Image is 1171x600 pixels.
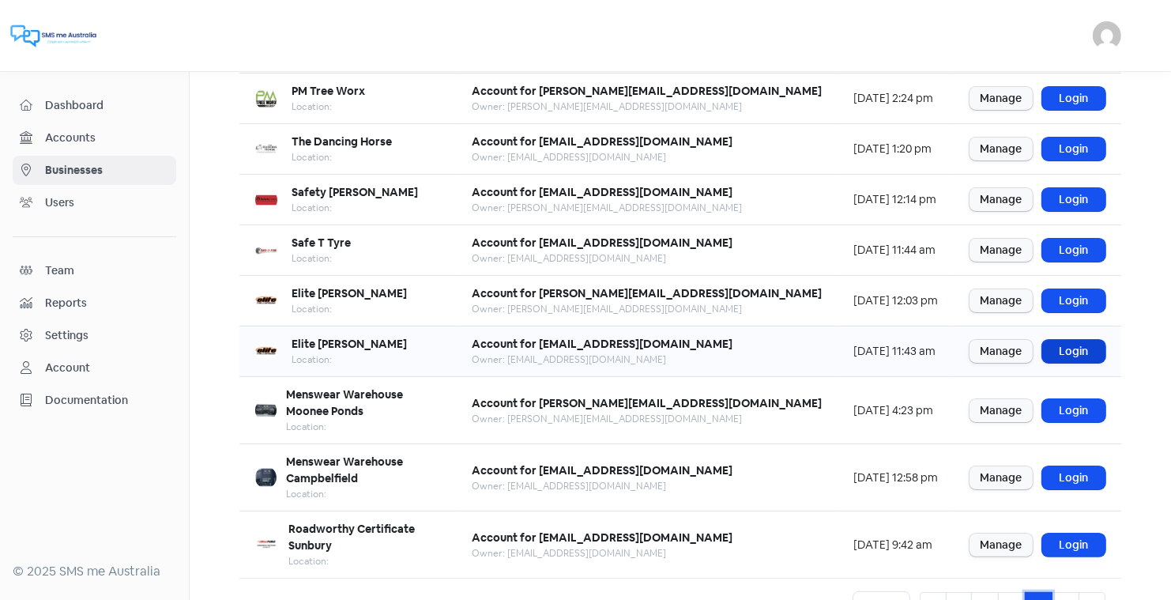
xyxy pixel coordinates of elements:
span: Users [45,194,169,211]
a: Users [13,188,176,217]
div: © 2025 SMS me Australia [13,562,176,581]
b: Roadworthy Certificate Sunbury [288,522,415,553]
a: Login [1042,239,1105,262]
div: Owner: [EMAIL_ADDRESS][DOMAIN_NAME] [472,546,732,560]
div: [DATE] 11:43 am [853,343,938,360]
b: Account for [EMAIL_ADDRESS][DOMAIN_NAME] [472,337,732,351]
a: Documentation [13,386,176,415]
a: Settings [13,321,176,350]
span: Team [45,262,169,279]
b: Account for [EMAIL_ADDRESS][DOMAIN_NAME] [472,530,732,545]
span: Accounts [45,130,169,146]
div: Location: [292,353,407,367]
div: [DATE] 2:24 pm [853,90,938,107]
div: Owner: [EMAIL_ADDRESS][DOMAIN_NAME] [472,479,732,493]
a: Login [1042,340,1105,363]
div: [DATE] 1:20 pm [853,141,938,157]
a: Account [13,353,176,383]
a: Manage [970,188,1033,211]
b: Menswear Warehouse Campbelfield [286,455,403,485]
span: Reports [45,295,169,311]
div: Owner: [EMAIL_ADDRESS][DOMAIN_NAME] [472,150,732,164]
div: Owner: [PERSON_NAME][EMAIL_ADDRESS][DOMAIN_NAME] [472,100,822,114]
div: [DATE] 12:58 pm [853,470,938,486]
div: [DATE] 12:14 pm [853,191,938,208]
a: Login [1042,87,1105,110]
b: Account for [EMAIL_ADDRESS][DOMAIN_NAME] [472,236,732,250]
div: [DATE] 9:42 am [853,537,938,553]
a: Businesses [13,156,176,185]
a: Dashboard [13,91,176,120]
b: The Dancing Horse [292,134,392,149]
img: 47775a9a-5391-4925-acb3-6f6340a2546c-250x250.png [255,466,277,489]
a: Manage [970,399,1033,422]
img: 09e11095-148f-421e-8508-52cfe9c2faa2-250x250.png [255,138,277,160]
a: Manage [970,534,1033,557]
div: Location: [292,201,418,215]
div: Owner: [EMAIL_ADDRESS][DOMAIN_NAME] [472,353,732,367]
img: 08f8507d-dba5-4ce1-9c6b-35a340ab8a28-250x250.png [255,290,277,312]
a: Login [1042,466,1105,489]
img: a0e0a674-a837-4894-8d48-c6be2a585fec-250x250.png [255,399,277,421]
a: Manage [970,289,1033,312]
a: Login [1042,138,1105,160]
div: Owner: [EMAIL_ADDRESS][DOMAIN_NAME] [472,251,732,266]
b: Elite [PERSON_NAME] [292,286,407,300]
a: Login [1042,289,1105,312]
div: Settings [45,327,88,344]
div: Location: [288,554,440,568]
b: Account for [EMAIL_ADDRESS][DOMAIN_NAME] [472,185,732,199]
div: Account [45,360,90,376]
a: Manage [970,340,1033,363]
b: Account for [PERSON_NAME][EMAIL_ADDRESS][DOMAIN_NAME] [472,396,822,410]
span: Documentation [45,392,169,409]
b: Elite [PERSON_NAME] [292,337,407,351]
img: User [1093,21,1121,50]
div: Owner: [PERSON_NAME][EMAIL_ADDRESS][DOMAIN_NAME] [472,412,822,426]
div: Location: [292,302,407,316]
b: Account for [EMAIL_ADDRESS][DOMAIN_NAME] [472,463,732,477]
div: Location: [292,100,365,114]
img: e5902682-5609-4444-905f-11d33a62bfc8-250x250.png [255,189,277,211]
span: Dashboard [45,97,169,114]
div: Location: [292,251,351,266]
div: Owner: [PERSON_NAME][EMAIL_ADDRESS][DOMAIN_NAME] [472,201,742,215]
a: Login [1042,399,1105,422]
img: 6f30de45-e9c3-4a31-8c11-8edcb29adc39-250x250.png [255,534,277,556]
a: Manage [970,87,1033,110]
a: Login [1042,534,1105,557]
b: Account for [PERSON_NAME][EMAIL_ADDRESS][DOMAIN_NAME] [472,84,822,98]
div: Owner: [PERSON_NAME][EMAIL_ADDRESS][DOMAIN_NAME] [472,302,822,316]
div: [DATE] 11:44 am [853,242,938,258]
a: Login [1042,188,1105,211]
a: Accounts [13,123,176,153]
b: Menswear Warehouse Moonee Ponds [286,387,403,418]
a: Manage [970,138,1033,160]
img: d6375d8b-3f56-492d-a834-ca750f3f26b0-250x250.png [255,341,277,363]
img: 8e6be882-b8f8-4000-9d52-cd9a2278ef82-250x250.png [255,88,277,110]
a: Manage [970,466,1033,489]
div: [DATE] 4:23 pm [853,402,938,419]
img: 466b8bf0-598b-41ee-824d-ef99d3e9fa77-250x250.png [255,240,277,262]
a: Reports [13,289,176,318]
div: Location: [292,150,392,164]
div: [DATE] 12:03 pm [853,292,938,309]
b: PM Tree Worx [292,84,365,98]
a: Team [13,256,176,285]
b: Safe T Tyre [292,236,351,250]
div: Location: [286,420,440,434]
a: Manage [970,239,1033,262]
b: Safety [PERSON_NAME] [292,185,418,199]
div: Location: [286,487,440,501]
b: Account for [EMAIL_ADDRESS][DOMAIN_NAME] [472,134,732,149]
b: Account for [PERSON_NAME][EMAIL_ADDRESS][DOMAIN_NAME] [472,286,822,300]
span: Businesses [45,162,169,179]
